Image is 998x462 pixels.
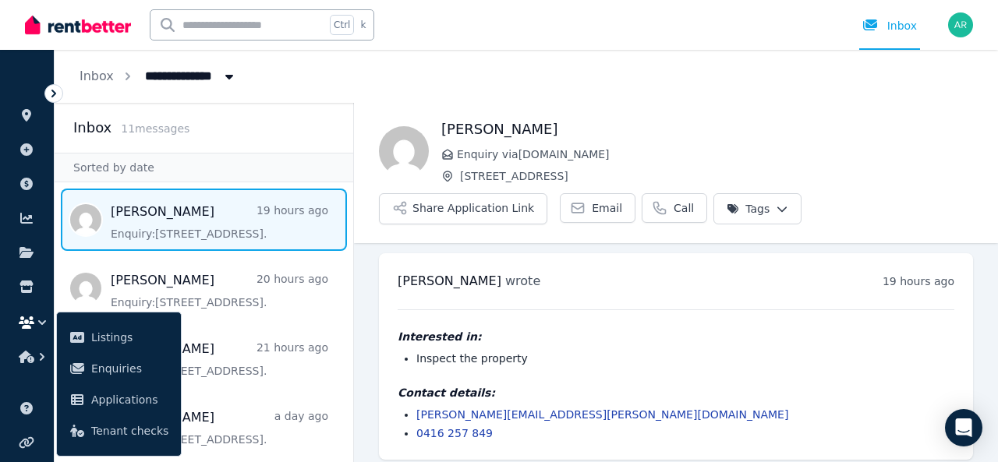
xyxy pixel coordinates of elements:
span: Email [592,200,622,216]
h1: [PERSON_NAME] [441,118,973,140]
span: [STREET_ADDRESS] [460,168,973,184]
div: Open Intercom Messenger [945,409,982,446]
time: 19 hours ago [883,275,954,287]
img: RentBetter [25,13,131,37]
span: [PERSON_NAME] [398,273,501,288]
span: Enquiries [91,359,168,378]
nav: Breadcrumb [55,50,262,103]
span: 11 message s [121,122,189,135]
span: Call [674,200,694,216]
div: Inbox [862,18,917,34]
a: [PERSON_NAME]21 hours agoEnquiry:[STREET_ADDRESS]. [111,340,328,379]
a: 0416 257 849 [416,427,493,439]
span: Ctrl [330,15,354,35]
span: wrote [505,273,540,288]
span: Tenant checks [91,421,168,440]
a: Applications [63,384,175,415]
a: Listings [63,322,175,353]
a: Call [642,193,707,223]
a: Email [560,193,635,223]
button: Share Application Link [379,193,547,224]
img: Aram Rudd [948,12,973,37]
a: Tenant checks [63,415,175,446]
a: [PERSON_NAME][EMAIL_ADDRESS][PERSON_NAME][DOMAIN_NAME] [416,408,788,421]
a: Inbox [80,69,114,83]
img: Kathy Sudnik [379,126,429,176]
h4: Interested in: [398,329,954,344]
span: Enquiry via [DOMAIN_NAME] [457,146,973,162]
a: [PERSON_NAME]a day agoEnquiry:[STREET_ADDRESS]. [111,408,328,447]
a: [PERSON_NAME]19 hours agoEnquiry:[STREET_ADDRESS]. [111,203,328,242]
li: Inspect the property [416,351,954,366]
span: Listings [91,328,168,347]
h2: Inbox [73,117,111,139]
span: k [360,19,366,31]
span: Tags [727,201,770,217]
button: Tags [713,193,802,224]
a: [PERSON_NAME]20 hours agoEnquiry:[STREET_ADDRESS]. [111,271,328,310]
h4: Contact details: [398,385,954,400]
div: Sorted by date [55,153,353,182]
a: Enquiries [63,353,175,384]
span: Applications [91,390,168,409]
